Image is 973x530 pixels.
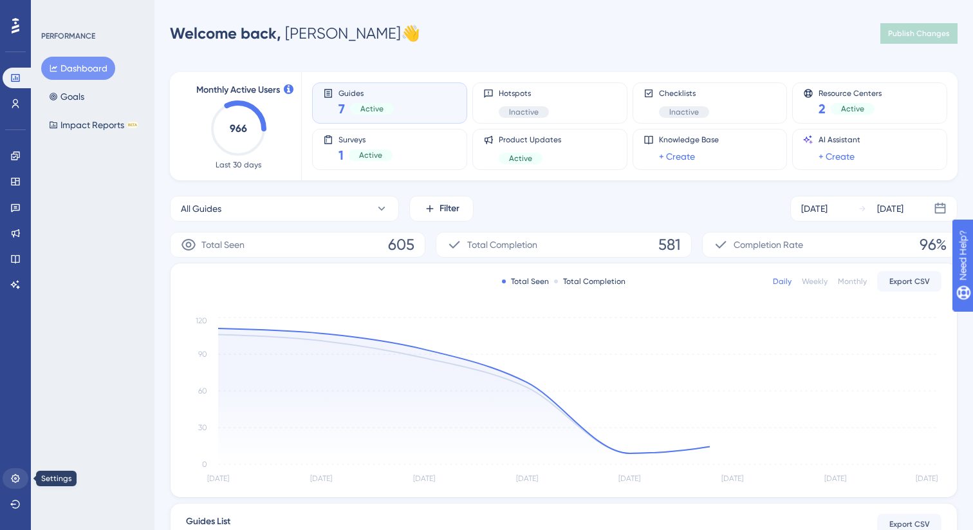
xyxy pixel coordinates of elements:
[880,23,958,44] button: Publish Changes
[230,122,247,135] text: 966
[338,135,393,144] span: Surveys
[509,107,539,117] span: Inactive
[554,276,625,287] div: Total Completion
[31,3,81,19] span: Need Help?
[310,474,332,483] tspan: [DATE]
[916,474,938,483] tspan: [DATE]
[207,474,229,483] tspan: [DATE]
[819,88,882,97] span: Resource Centers
[659,135,719,145] span: Knowledge Base
[196,82,280,98] span: Monthly Active Users
[838,276,867,287] div: Monthly
[819,100,826,118] span: 2
[413,474,435,483] tspan: [DATE]
[819,135,860,145] span: AI Assistant
[618,474,640,483] tspan: [DATE]
[41,113,146,137] button: Impact ReportsBETA
[198,386,207,395] tspan: 60
[801,201,828,216] div: [DATE]
[659,149,695,164] a: + Create
[920,234,947,255] span: 96%
[509,153,532,164] span: Active
[877,271,941,292] button: Export CSV
[170,24,281,43] span: Welcome back,
[659,88,709,99] span: Checklists
[669,107,699,117] span: Inactive
[170,23,420,44] div: [PERSON_NAME] 👋
[41,57,115,80] button: Dashboard
[721,474,743,483] tspan: [DATE]
[338,100,345,118] span: 7
[202,460,207,469] tspan: 0
[888,28,950,39] span: Publish Changes
[388,234,414,255] span: 605
[889,519,930,529] span: Export CSV
[181,201,221,216] span: All Guides
[516,474,538,483] tspan: [DATE]
[658,234,681,255] span: 581
[196,316,207,325] tspan: 120
[440,201,459,216] span: Filter
[127,122,138,128] div: BETA
[824,474,846,483] tspan: [DATE]
[734,237,803,252] span: Completion Rate
[338,146,344,164] span: 1
[467,237,537,252] span: Total Completion
[338,88,394,97] span: Guides
[802,276,828,287] div: Weekly
[841,104,864,114] span: Active
[360,104,384,114] span: Active
[773,276,792,287] div: Daily
[198,350,207,359] tspan: 90
[359,150,382,160] span: Active
[819,149,855,164] a: + Create
[499,88,549,99] span: Hotspots
[502,276,549,287] div: Total Seen
[198,423,207,432] tspan: 30
[409,196,474,222] button: Filter
[41,31,95,41] div: PERFORMANCE
[41,85,92,108] button: Goals
[216,160,261,170] span: Last 30 days
[889,276,930,287] span: Export CSV
[877,201,903,216] div: [DATE]
[201,237,245,252] span: Total Seen
[499,135,561,145] span: Product Updates
[170,196,399,222] button: All Guides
